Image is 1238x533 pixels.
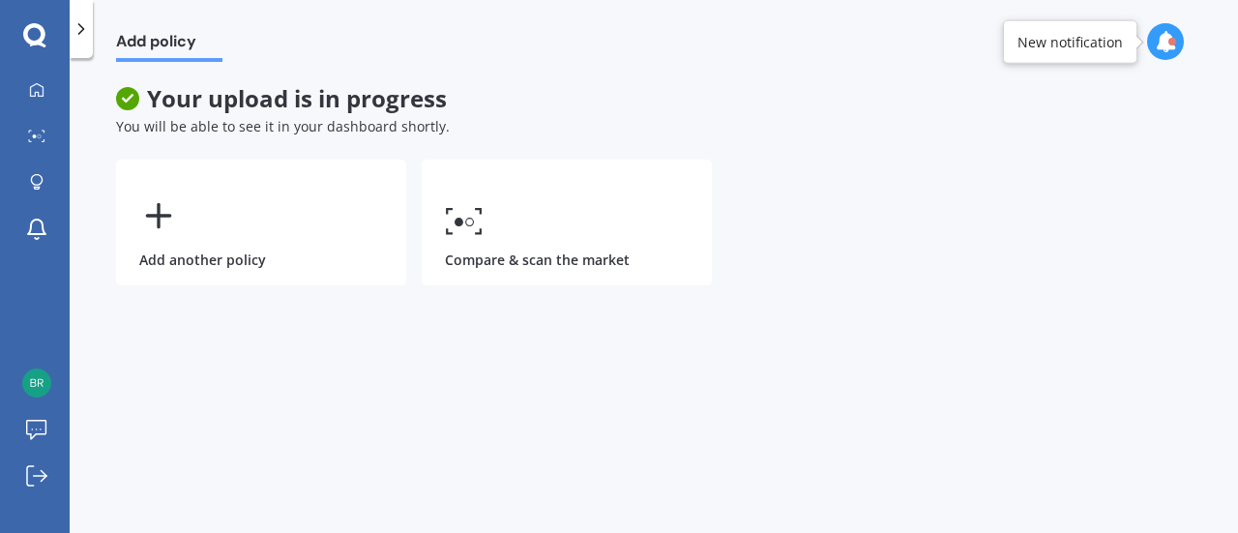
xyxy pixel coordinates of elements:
span: Add policy [116,32,222,58]
img: db9e8a7d1edb12e303fa7b1938104130 [22,369,51,398]
a: Compare & scan the market [422,160,712,285]
div: Add another policy [116,160,406,285]
span: You will be able to see it in your dashboard shortly. [116,117,450,135]
span: Your upload is in progress [116,85,1180,113]
div: New notification [1017,32,1123,51]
